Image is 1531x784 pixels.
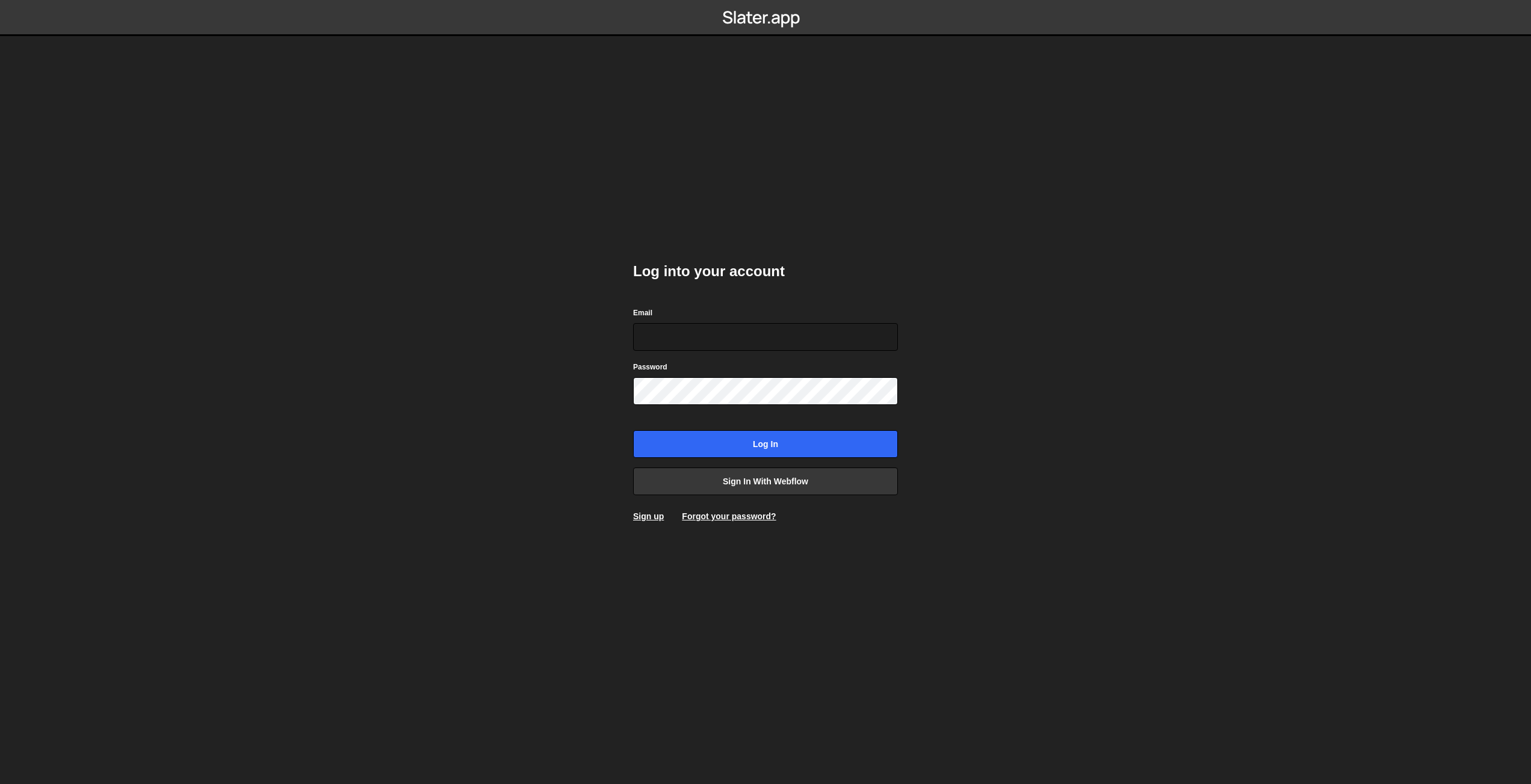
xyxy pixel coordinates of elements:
[633,511,664,521] a: Sign up
[633,262,898,281] h2: Log into your account
[682,511,776,521] a: Forgot your password?
[633,430,898,458] input: Log in
[633,468,898,495] a: Sign in with Webflow
[633,307,652,319] label: Email
[633,361,667,373] label: Password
